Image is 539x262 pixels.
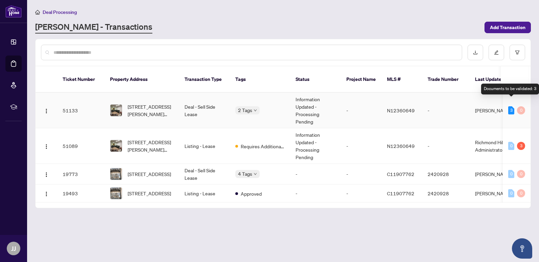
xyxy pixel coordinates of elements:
td: 2420928 [422,184,470,202]
div: 3 [517,142,525,150]
span: down [254,172,257,176]
img: logo [5,5,22,18]
img: Logo [44,191,49,197]
td: - [341,184,382,202]
div: Documents to be validated: 3 [481,84,539,94]
td: - [341,164,382,184]
th: Property Address [105,66,179,93]
td: 51133 [57,93,105,128]
td: Listing - Lease [179,128,230,164]
button: Logo [41,169,52,179]
img: thumbnail-img [110,105,122,116]
button: download [468,45,483,60]
th: Last Updated By [470,66,520,93]
a: [PERSON_NAME] - Transactions [35,21,152,34]
img: thumbnail-img [110,188,122,199]
span: Deal Processing [43,9,77,15]
td: Richmond Hill Administrator [470,128,520,164]
span: [STREET_ADDRESS][PERSON_NAME][PERSON_NAME] [128,103,174,118]
span: [STREET_ADDRESS] [128,170,171,178]
td: - [341,93,382,128]
span: C11907762 [387,190,414,196]
td: 51089 [57,128,105,164]
td: [PERSON_NAME] [470,93,520,128]
span: N12360649 [387,143,415,149]
td: 19773 [57,164,105,184]
div: 0 [517,189,525,197]
th: Status [290,66,341,93]
button: Open asap [512,238,532,259]
th: Trade Number [422,66,470,93]
button: filter [510,45,525,60]
span: filter [515,50,520,55]
span: N12360649 [387,107,415,113]
th: Project Name [341,66,382,93]
span: edit [494,50,499,55]
td: - [422,128,470,164]
span: [STREET_ADDRESS] [128,190,171,197]
td: Deal - Sell Side Lease [179,93,230,128]
span: 2 Tags [238,106,252,114]
div: 0 [517,170,525,178]
img: thumbnail-img [110,140,122,152]
button: edit [489,45,504,60]
th: Ticket Number [57,66,105,93]
td: - [290,184,341,202]
span: [STREET_ADDRESS][PERSON_NAME][PERSON_NAME] [128,138,174,153]
button: Logo [41,105,52,116]
div: 0 [517,106,525,114]
th: Transaction Type [179,66,230,93]
span: 4 Tags [238,170,252,178]
div: 0 [508,170,514,178]
span: down [254,109,257,112]
img: Logo [44,144,49,149]
span: Requires Additional Docs [241,143,285,150]
button: Logo [41,140,52,151]
th: MLS # [382,66,422,93]
span: C11907762 [387,171,414,177]
span: home [35,10,40,15]
span: JJ [11,244,16,253]
button: Logo [41,188,52,199]
div: 0 [508,142,514,150]
td: [PERSON_NAME] [470,164,520,184]
span: Add Transaction [490,22,525,33]
img: Logo [44,172,49,177]
td: Deal - Sell Side Lease [179,164,230,184]
span: download [473,50,478,55]
td: [PERSON_NAME] [470,184,520,202]
img: Logo [44,108,49,114]
button: Add Transaction [484,22,531,33]
img: thumbnail-img [110,168,122,180]
th: Tags [230,66,290,93]
div: 0 [508,189,514,197]
div: 3 [508,106,514,114]
td: 19493 [57,184,105,202]
td: 2420928 [422,164,470,184]
td: Information Updated - Processing Pending [290,128,341,164]
td: Listing - Lease [179,184,230,202]
td: Information Updated - Processing Pending [290,93,341,128]
td: - [290,164,341,184]
td: - [341,128,382,164]
td: - [422,93,470,128]
span: Approved [241,190,262,197]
